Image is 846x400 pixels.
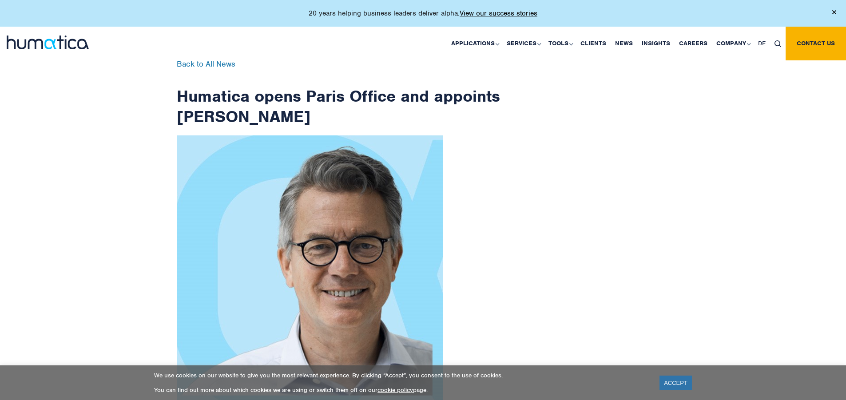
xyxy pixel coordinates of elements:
a: DE [754,27,770,60]
a: Company [712,27,754,60]
a: cookie policy [377,386,413,394]
a: News [611,27,637,60]
h1: Humatica opens Paris Office and appoints [PERSON_NAME] [177,60,501,127]
a: Contact us [786,27,846,60]
a: Insights [637,27,675,60]
a: Careers [675,27,712,60]
a: Back to All News [177,59,235,69]
img: search_icon [775,40,781,47]
span: DE [758,40,766,47]
p: You can find out more about which cookies we are using or switch them off on our page. [154,386,648,394]
a: Services [502,27,544,60]
p: 20 years helping business leaders deliver alpha. [309,9,537,18]
a: Clients [576,27,611,60]
a: Applications [447,27,502,60]
a: View our success stories [460,9,537,18]
p: We use cookies on our website to give you the most relevant experience. By clicking “Accept”, you... [154,372,648,379]
a: Tools [544,27,576,60]
a: ACCEPT [659,376,692,390]
img: logo [7,36,89,49]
